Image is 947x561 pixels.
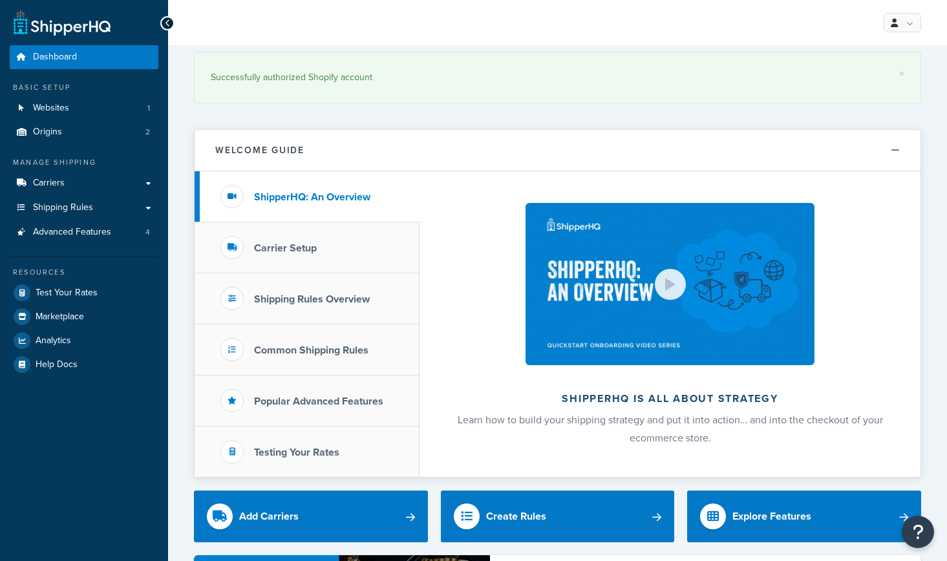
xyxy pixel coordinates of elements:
[526,203,814,365] img: ShipperHQ is all about strategy
[194,491,428,542] a: Add Carriers
[33,202,93,213] span: Shipping Rules
[36,312,84,323] span: Marketplace
[10,329,158,352] a: Analytics
[902,516,934,548] button: Open Resource Center
[732,507,811,525] div: Explore Features
[10,120,158,144] li: Origins
[33,103,69,114] span: Websites
[239,507,299,525] div: Add Carriers
[254,344,368,356] h3: Common Shipping Rules
[10,220,158,244] a: Advanced Features4
[195,130,920,171] button: Welcome Guide
[254,447,339,458] h3: Testing Your Rates
[36,359,78,370] span: Help Docs
[36,335,71,346] span: Analytics
[454,393,886,405] h2: ShipperHQ is all about strategy
[211,69,904,87] div: Successfully authorized Shopify account
[10,120,158,144] a: Origins2
[10,96,158,120] a: Websites1
[10,220,158,244] li: Advanced Features
[458,412,883,445] span: Learn how to build your shipping strategy and put it into action… and into the checkout of your e...
[486,507,546,525] div: Create Rules
[10,45,158,69] a: Dashboard
[10,267,158,278] div: Resources
[147,103,150,114] span: 1
[10,305,158,328] a: Marketplace
[215,145,304,155] h2: Welcome Guide
[441,491,675,542] a: Create Rules
[33,127,62,138] span: Origins
[33,227,111,238] span: Advanced Features
[10,196,158,220] a: Shipping Rules
[254,293,370,305] h3: Shipping Rules Overview
[10,281,158,304] a: Test Your Rates
[687,491,921,542] a: Explore Features
[10,353,158,376] a: Help Docs
[145,227,150,238] span: 4
[33,178,65,189] span: Carriers
[36,288,98,299] span: Test Your Rates
[33,52,77,63] span: Dashboard
[254,191,370,203] h3: ShipperHQ: An Overview
[254,242,317,254] h3: Carrier Setup
[899,69,904,79] a: ×
[145,127,150,138] span: 2
[10,96,158,120] li: Websites
[254,396,383,407] h3: Popular Advanced Features
[10,157,158,168] div: Manage Shipping
[10,82,158,93] div: Basic Setup
[10,171,158,195] a: Carriers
